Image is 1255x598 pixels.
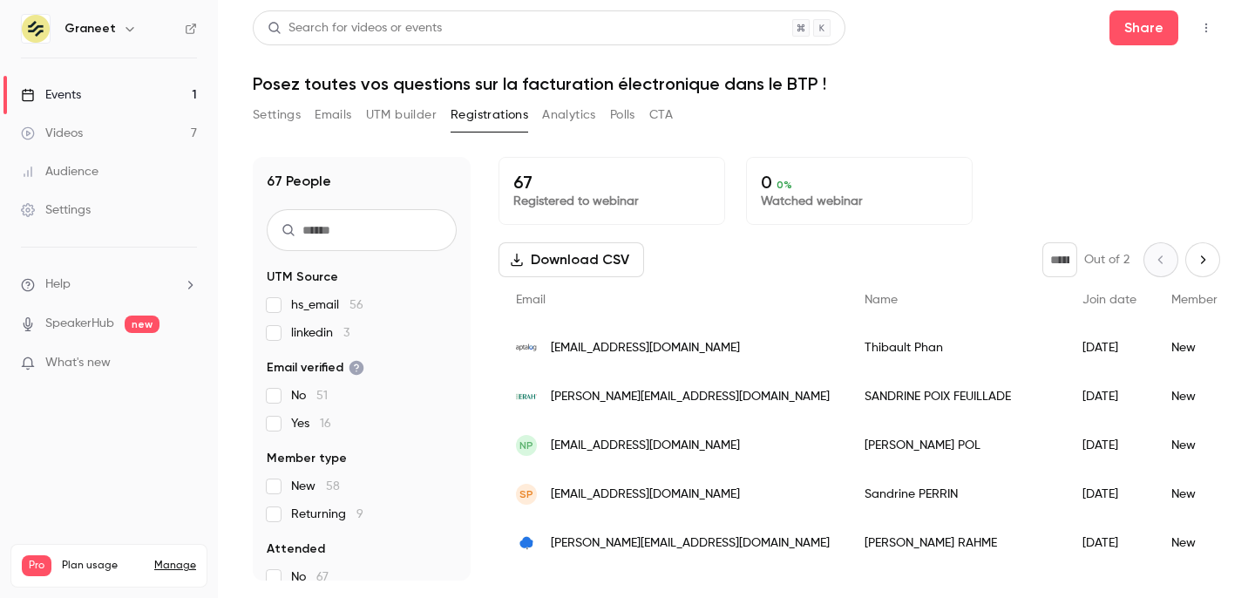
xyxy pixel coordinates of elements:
[1185,242,1220,277] button: Next page
[542,101,596,129] button: Analytics
[551,534,830,553] span: [PERSON_NAME][EMAIL_ADDRESS][DOMAIN_NAME]
[551,388,830,406] span: [PERSON_NAME][EMAIL_ADDRESS][DOMAIN_NAME]
[291,324,349,342] span: linkedin
[516,386,537,407] img: erah.fr
[349,299,363,311] span: 56
[551,486,740,504] span: [EMAIL_ADDRESS][DOMAIN_NAME]
[1065,470,1154,519] div: [DATE]
[516,294,546,306] span: Email
[551,437,740,455] span: [EMAIL_ADDRESS][DOMAIN_NAME]
[865,294,898,306] span: Name
[316,571,329,583] span: 67
[513,193,710,210] p: Registered to webinar
[22,555,51,576] span: Pro
[343,327,349,339] span: 3
[154,559,196,573] a: Manage
[268,19,442,37] div: Search for videos or events
[125,316,159,333] span: new
[176,356,197,371] iframe: Noticeable Trigger
[21,86,81,104] div: Events
[516,337,537,358] img: aptalog.fr
[21,125,83,142] div: Videos
[64,20,116,37] h6: Graneet
[21,201,91,219] div: Settings
[291,296,363,314] span: hs_email
[45,354,111,372] span: What's new
[847,421,1065,470] div: [PERSON_NAME] POL
[513,172,710,193] p: 67
[267,359,364,377] span: Email verified
[320,418,331,430] span: 16
[519,438,533,453] span: NP
[1065,323,1154,372] div: [DATE]
[291,415,331,432] span: Yes
[1065,421,1154,470] div: [DATE]
[356,508,363,520] span: 9
[649,101,673,129] button: CTA
[21,163,98,180] div: Audience
[62,559,144,573] span: Plan usage
[326,480,340,493] span: 58
[1084,251,1129,268] p: Out of 2
[761,193,958,210] p: Watched webinar
[847,519,1065,567] div: [PERSON_NAME] RAHME
[45,315,114,333] a: SpeakerHub
[499,242,644,277] button: Download CSV
[45,275,71,294] span: Help
[291,478,340,495] span: New
[21,275,197,294] li: help-dropdown-opener
[761,172,958,193] p: 0
[610,101,635,129] button: Polls
[253,73,1220,94] h1: Posez toutes vos questions sur la facturation électronique dans le BTP !
[1065,519,1154,567] div: [DATE]
[847,323,1065,372] div: Thibault Phan
[1171,294,1246,306] span: Member type
[1082,294,1136,306] span: Join date
[267,540,325,558] span: Attended
[777,179,792,191] span: 0 %
[291,506,363,523] span: Returning
[253,101,301,129] button: Settings
[519,486,533,502] span: SP
[267,171,331,192] h1: 67 People
[451,101,528,129] button: Registrations
[366,101,437,129] button: UTM builder
[847,470,1065,519] div: Sandrine PERRIN
[291,387,328,404] span: No
[551,339,740,357] span: [EMAIL_ADDRESS][DOMAIN_NAME]
[1109,10,1178,45] button: Share
[316,390,328,402] span: 51
[516,533,537,554] img: treezor.com
[267,450,347,467] span: Member type
[315,101,351,129] button: Emails
[267,268,338,286] span: UTM Source
[1065,372,1154,421] div: [DATE]
[291,568,329,586] span: No
[22,15,50,43] img: Graneet
[847,372,1065,421] div: SANDRINE POIX FEUILLADE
